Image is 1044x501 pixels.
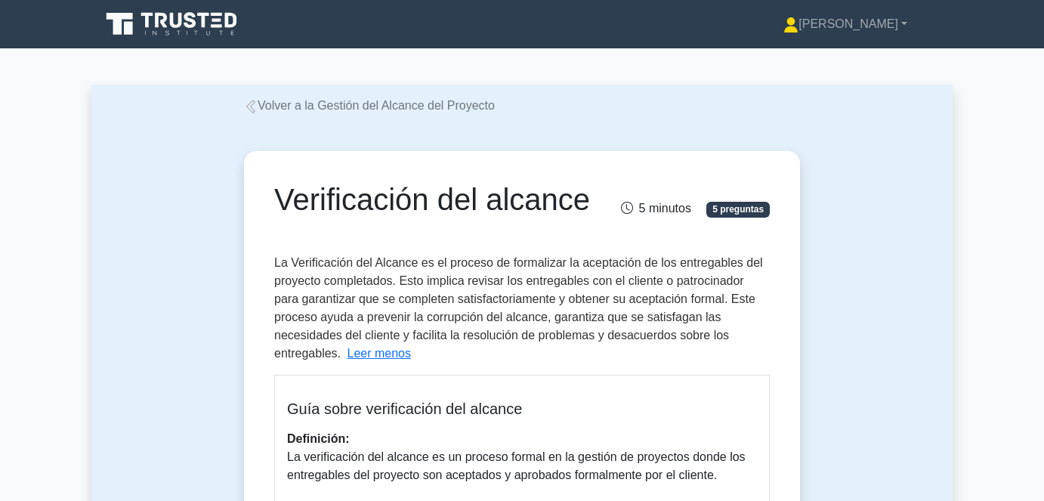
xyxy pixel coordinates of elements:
font: Leer menos [347,347,412,360]
font: Volver a la Gestión del Alcance del Proyecto [258,99,495,112]
font: La Verificación del Alcance es el proceso de formalizar la aceptación de los entregables del proy... [274,256,763,360]
a: Volver a la Gestión del Alcance del Proyecto [244,99,495,112]
font: Definición: [287,432,350,445]
font: 5 preguntas [712,204,764,215]
font: [PERSON_NAME] [798,17,898,30]
font: La verificación del alcance es un proceso formal en la gestión de proyectos donde los entregables... [287,450,746,481]
font: 5 minutos [639,202,691,215]
font: Guía sobre verificación del alcance [287,400,522,417]
button: Leer menos [347,345,412,363]
a: [PERSON_NAME] [747,9,944,39]
font: Verificación del alcance [274,183,590,216]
